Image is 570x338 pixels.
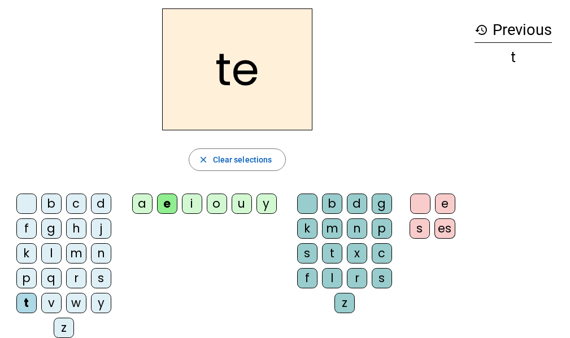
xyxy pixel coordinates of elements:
[322,218,342,239] div: m
[213,153,272,166] span: Clear selections
[41,243,62,264] div: l
[16,268,37,288] div: p
[232,194,252,214] div: u
[297,268,317,288] div: f
[475,17,552,43] h3: Previous
[41,194,62,214] div: b
[434,218,455,239] div: es
[207,194,227,214] div: o
[91,243,111,264] div: n
[410,218,430,239] div: s
[41,268,62,288] div: q
[372,243,392,264] div: c
[54,318,74,338] div: z
[66,243,86,264] div: m
[91,218,111,239] div: j
[322,243,342,264] div: t
[347,194,367,214] div: d
[198,155,208,165] mat-icon: close
[322,194,342,214] div: b
[91,293,111,313] div: y
[372,268,392,288] div: s
[162,8,312,130] h2: te
[347,218,367,239] div: n
[347,243,367,264] div: x
[41,293,62,313] div: v
[91,194,111,214] div: d
[16,243,37,264] div: k
[157,194,177,214] div: e
[182,194,202,214] div: i
[91,268,111,288] div: s
[334,293,355,313] div: z
[372,218,392,239] div: p
[322,268,342,288] div: l
[475,23,488,37] mat-icon: history
[189,148,286,171] button: Clear selections
[132,194,153,214] div: a
[66,293,86,313] div: w
[16,293,37,313] div: t
[41,218,62,239] div: g
[66,194,86,214] div: c
[372,194,392,214] div: g
[66,218,86,239] div: h
[435,194,455,214] div: e
[475,51,552,64] div: t
[297,243,317,264] div: s
[66,268,86,288] div: r
[347,268,367,288] div: r
[256,194,277,214] div: y
[16,218,37,239] div: f
[297,218,317,239] div: k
